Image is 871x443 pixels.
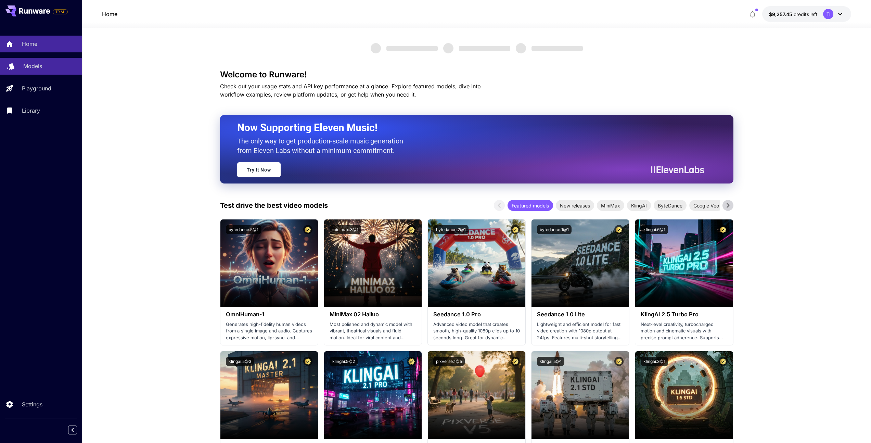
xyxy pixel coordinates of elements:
[23,62,42,70] p: Models
[654,202,687,209] span: ByteDance
[508,200,553,211] div: Featured models
[330,321,416,341] p: Most polished and dynamic model with vibrant, theatrical visuals and fluid motion. Ideal for vira...
[22,106,40,115] p: Library
[226,357,254,366] button: klingai:5@3
[762,6,851,22] button: $9,257.44531TI
[330,311,416,318] h3: MiniMax 02 Hailuo
[303,225,312,234] button: Certified Model – Vetted for best performance and includes a commercial license.
[794,11,818,17] span: credits left
[556,202,594,209] span: New releases
[433,357,465,366] button: pixverse:1@5
[556,200,594,211] div: New releases
[220,200,328,211] p: Test drive the best video models
[537,357,564,366] button: klingai:5@1
[433,225,469,234] button: bytedance:2@1
[73,424,82,436] div: Collapse sidebar
[433,311,520,318] h3: Seedance 1.0 Pro
[531,351,629,439] img: alt
[324,351,422,439] img: alt
[769,11,794,17] span: $9,257.45
[627,202,651,209] span: KlingAI
[226,321,312,341] p: Generates high-fidelity human videos from a single image and audio. Captures expressive motion, l...
[627,200,651,211] div: KlingAI
[428,219,525,307] img: alt
[237,136,408,155] p: The only way to get production-scale music generation from Eleven Labs without a minimum commitment.
[641,225,668,234] button: klingai:6@1
[68,426,77,434] button: Collapse sidebar
[53,9,67,14] span: TRIAL
[537,321,624,341] p: Lightweight and efficient model for fast video creation with 1080p output at 24fps. Features mult...
[220,83,481,98] span: Check out your usage stats and API key performance at a glance. Explore featured models, dive int...
[102,10,117,18] nav: breadcrumb
[654,200,687,211] div: ByteDance
[718,225,728,234] button: Certified Model – Vetted for best performance and includes a commercial license.
[635,351,733,439] img: alt
[303,357,312,366] button: Certified Model – Vetted for best performance and includes a commercial license.
[635,219,733,307] img: alt
[22,40,37,48] p: Home
[641,357,668,366] button: klingai:3@1
[614,357,624,366] button: Certified Model – Vetted for best performance and includes a commercial license.
[53,8,68,16] span: Add your payment card to enable full platform functionality.
[237,121,699,134] h2: Now Supporting Eleven Music!
[220,219,318,307] img: alt
[324,219,422,307] img: alt
[22,400,42,408] p: Settings
[531,219,629,307] img: alt
[718,357,728,366] button: Certified Model – Vetted for best performance and includes a commercial license.
[597,200,624,211] div: MiniMax
[537,225,572,234] button: bytedance:1@1
[407,357,416,366] button: Certified Model – Vetted for best performance and includes a commercial license.
[511,225,520,234] button: Certified Model – Vetted for best performance and includes a commercial license.
[428,351,525,439] img: alt
[511,357,520,366] button: Certified Model – Vetted for best performance and includes a commercial license.
[330,357,358,366] button: klingai:5@2
[614,225,624,234] button: Certified Model – Vetted for best performance and includes a commercial license.
[237,162,281,177] a: Try It Now
[226,311,312,318] h3: OmniHuman‑1
[597,202,624,209] span: MiniMax
[433,321,520,341] p: Advanced video model that creates smooth, high-quality 1080p clips up to 10 seconds long. Great f...
[22,84,51,92] p: Playground
[769,11,818,18] div: $9,257.44531
[330,225,361,234] button: minimax:3@1
[823,9,833,19] div: TI
[689,202,723,209] span: Google Veo
[220,70,733,79] h3: Welcome to Runware!
[226,225,261,234] button: bytedance:5@1
[220,351,318,439] img: alt
[537,311,624,318] h3: Seedance 1.0 Lite
[641,321,727,341] p: Next‑level creativity, turbocharged motion and cinematic visuals with precise prompt adherence. S...
[407,225,416,234] button: Certified Model – Vetted for best performance and includes a commercial license.
[102,10,117,18] a: Home
[508,202,553,209] span: Featured models
[641,311,727,318] h3: KlingAI 2.5 Turbo Pro
[689,200,723,211] div: Google Veo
